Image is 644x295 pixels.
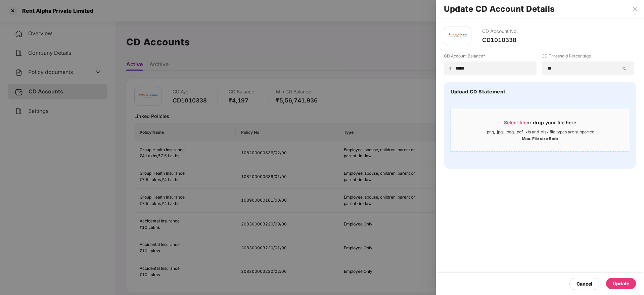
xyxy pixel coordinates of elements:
[522,135,558,141] div: Max. File size 5mb
[619,65,629,72] span: %
[504,119,576,129] div: or drop your file here
[451,88,506,95] h4: Upload CD Statement
[631,6,640,12] button: Close
[482,36,518,44] div: CD1010338
[486,129,594,135] div: .png, .jpg, .jpeg, .pdf, .xls and .xlsx file types are supported
[448,33,468,39] img: mani.png
[633,6,638,12] span: close
[482,27,518,36] div: CD Account No.
[444,53,537,61] label: CD Account Balance*
[451,114,629,146] span: Select fileor drop your file here.png, .jpg, .jpeg, .pdf, .xls and .xlsx file types are supported...
[542,53,634,61] label: CD Threshold Percentage
[449,65,455,72] span: ₹
[504,120,526,125] span: Select file
[613,280,629,287] div: Update
[577,280,592,288] div: Cancel
[444,5,636,13] h2: Update CD Account Details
